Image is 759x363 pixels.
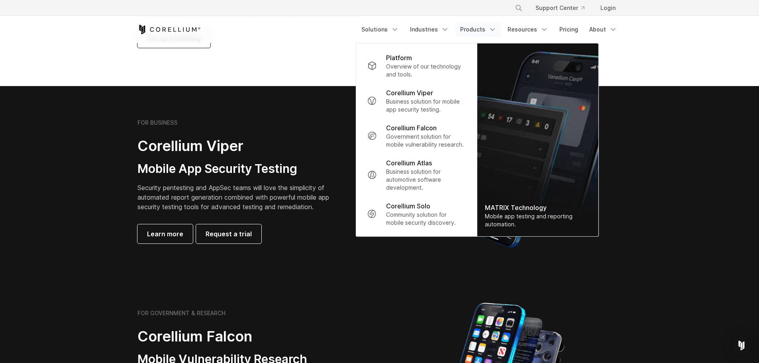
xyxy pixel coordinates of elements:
a: Request a trial [196,224,261,243]
a: Login [594,1,622,15]
p: Community solution for mobile security discovery. [386,211,465,227]
p: Business solution for mobile app security testing. [386,98,465,114]
h3: Mobile App Security Testing [137,161,341,177]
a: Corellium Atlas Business solution for automotive software development. [361,153,472,196]
a: About [584,22,622,37]
div: MATRIX Technology [485,203,590,212]
h2: Corellium Falcon [137,328,361,345]
a: MATRIX Technology Mobile app testing and reporting automation. [477,43,598,236]
div: Navigation Menu [357,22,622,37]
p: Corellium Solo [386,201,430,211]
a: Products [455,22,501,37]
p: Overview of our technology and tools. [386,63,465,78]
a: Corellium Falcon Government solution for mobile vulnerability research. [361,118,472,153]
span: Request a trial [206,229,252,239]
img: Matrix_WebNav_1x [477,43,598,236]
a: Industries [405,22,454,37]
div: Open Intercom Messenger [732,336,751,355]
a: Support Center [529,1,591,15]
h6: FOR GOVERNMENT & RESEARCH [137,310,226,317]
p: Security pentesting and AppSec teams will love the simplicity of automated report generation comb... [137,183,341,212]
a: Solutions [357,22,404,37]
a: Resources [503,22,553,37]
a: Corellium Solo Community solution for mobile security discovery. [361,196,472,232]
a: Learn more [137,224,193,243]
a: Pricing [555,22,583,37]
a: Platform Overview of our technology and tools. [361,48,472,83]
button: Search [512,1,526,15]
p: Corellium Falcon [386,123,437,133]
div: Mobile app testing and reporting automation. [485,212,590,228]
h2: Corellium Viper [137,137,341,155]
p: Government solution for mobile vulnerability research. [386,133,465,149]
p: Business solution for automotive software development. [386,168,465,192]
p: Corellium Atlas [386,158,432,168]
a: Corellium Home [137,25,201,34]
a: Corellium Viper Business solution for mobile app security testing. [361,83,472,118]
span: Learn more [147,229,183,239]
p: Corellium Viper [386,88,433,98]
div: Navigation Menu [505,1,622,15]
p: Platform [386,53,412,63]
h6: FOR BUSINESS [137,119,177,126]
